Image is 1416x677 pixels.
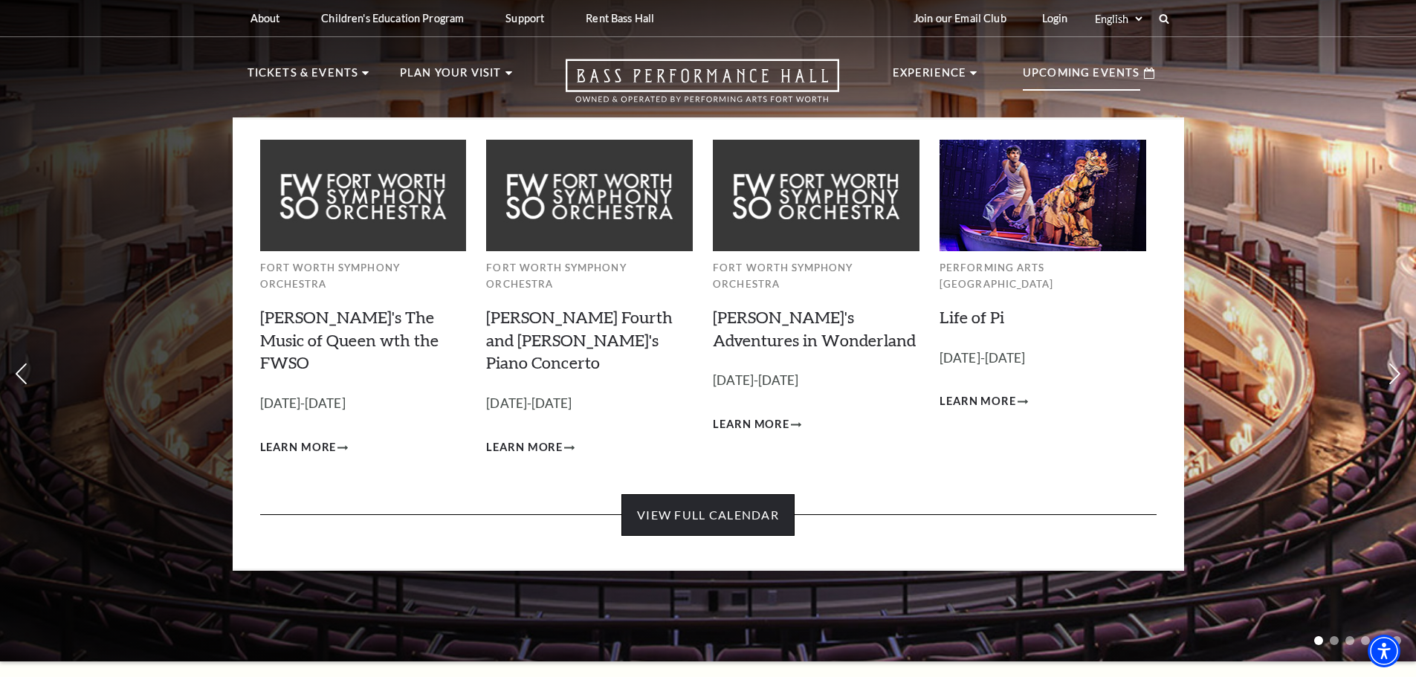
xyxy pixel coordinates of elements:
[321,12,464,25] p: Children's Education Program
[486,307,673,373] a: [PERSON_NAME] Fourth and [PERSON_NAME]'s Piano Concerto
[260,140,467,250] img: Fort Worth Symphony Orchestra
[248,64,359,91] p: Tickets & Events
[940,259,1146,293] p: Performing Arts [GEOGRAPHIC_DATA]
[1092,12,1145,26] select: Select:
[713,370,919,392] p: [DATE]-[DATE]
[621,494,795,536] a: View Full Calendar
[713,307,916,350] a: [PERSON_NAME]'s Adventures in Wonderland
[505,12,544,25] p: Support
[940,307,1004,327] a: Life of Pi
[940,348,1146,369] p: [DATE]-[DATE]
[486,259,693,293] p: Fort Worth Symphony Orchestra
[260,393,467,415] p: [DATE]-[DATE]
[250,12,280,25] p: About
[940,140,1146,250] img: Performing Arts Fort Worth
[260,438,337,457] span: Learn More
[713,140,919,250] img: Fort Worth Symphony Orchestra
[940,392,1028,411] a: Learn More Life of Pi
[512,59,893,117] a: Open this option
[1368,635,1400,667] div: Accessibility Menu
[940,392,1016,411] span: Learn More
[713,259,919,293] p: Fort Worth Symphony Orchestra
[486,140,693,250] img: Fort Worth Symphony Orchestra
[486,393,693,415] p: [DATE]-[DATE]
[1023,64,1140,91] p: Upcoming Events
[486,438,575,457] a: Learn More Brahms Fourth and Grieg's Piano Concerto
[260,259,467,293] p: Fort Worth Symphony Orchestra
[586,12,654,25] p: Rent Bass Hall
[260,307,439,373] a: [PERSON_NAME]'s The Music of Queen wth the FWSO
[486,438,563,457] span: Learn More
[713,415,789,434] span: Learn More
[400,64,502,91] p: Plan Your Visit
[713,415,801,434] a: Learn More Alice's Adventures in Wonderland
[260,438,349,457] a: Learn More Windborne's The Music of Queen wth the FWSO
[893,64,967,91] p: Experience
